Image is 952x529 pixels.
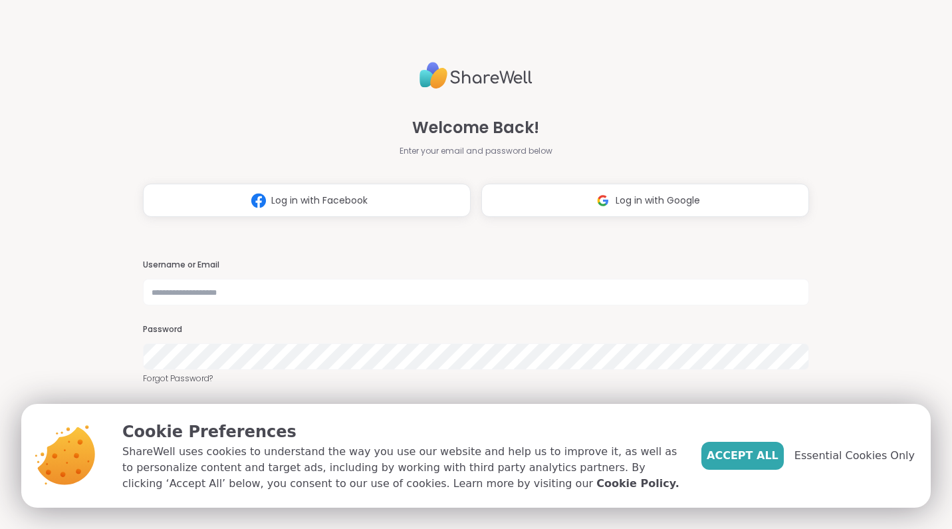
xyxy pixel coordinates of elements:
button: Log in with Facebook [143,184,471,217]
button: Log in with Google [481,184,809,217]
img: ShareWell Logomark [246,188,271,213]
span: Log in with Google [616,194,700,208]
img: ShareWell Logo [419,57,533,94]
span: Log in with Facebook [271,194,368,208]
h3: Password [143,324,809,335]
button: Accept All [701,442,784,470]
p: ShareWell uses cookies to understand the way you use our website and help us to improve it, as we... [122,444,680,492]
img: ShareWell Logomark [590,188,616,213]
span: Accept All [707,448,778,464]
span: Essential Cookies Only [794,448,915,464]
h3: Username or Email [143,260,809,271]
a: Cookie Policy. [596,476,679,492]
span: Enter your email and password below [400,145,552,157]
p: Cookie Preferences [122,420,680,444]
span: Welcome Back! [412,116,539,140]
a: Forgot Password? [143,373,809,385]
